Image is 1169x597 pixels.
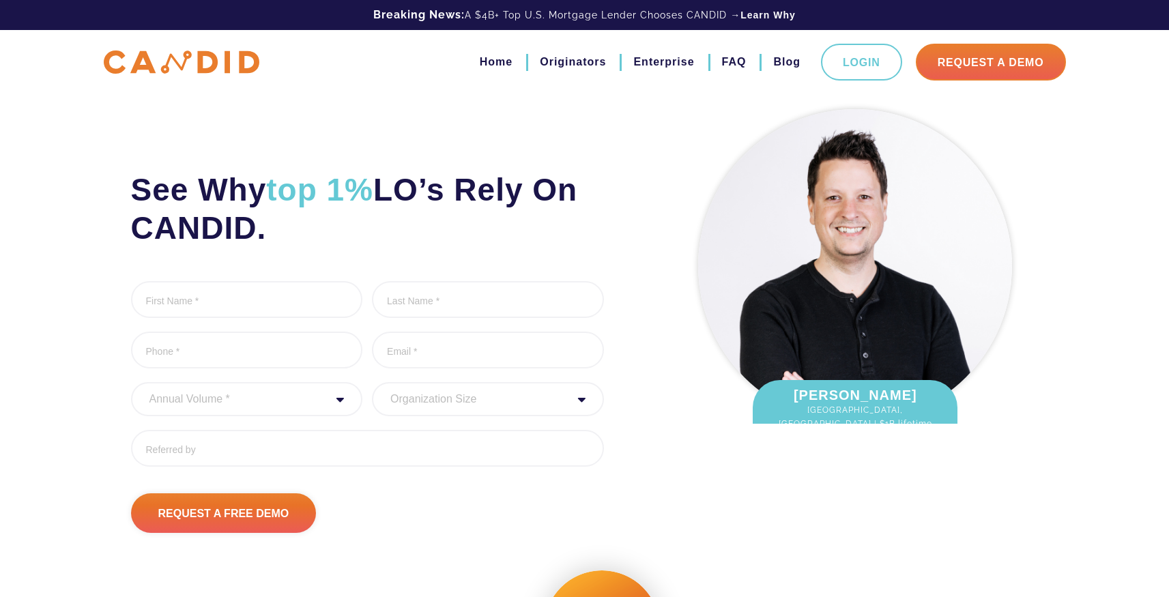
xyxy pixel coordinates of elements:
a: Originators [540,50,606,74]
a: Blog [773,50,800,74]
span: top 1% [266,172,373,207]
input: Email * [372,332,604,368]
a: Learn Why [740,8,796,22]
b: Breaking News: [373,8,465,21]
span: [GEOGRAPHIC_DATA], [GEOGRAPHIC_DATA] | $1B lifetime fundings. [766,403,944,444]
h2: See Why LO’s Rely On CANDID. [131,171,604,247]
input: First Name * [131,281,363,318]
img: CANDID APP [104,50,259,74]
div: [PERSON_NAME] [753,380,957,451]
input: Request A Free Demo [131,493,317,533]
input: Referred by [131,430,604,467]
a: Enterprise [633,50,694,74]
a: Request A Demo [916,44,1066,81]
a: FAQ [722,50,747,74]
input: Phone * [131,332,363,368]
a: Login [821,44,902,81]
input: Last Name * [372,281,604,318]
a: Home [480,50,513,74]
